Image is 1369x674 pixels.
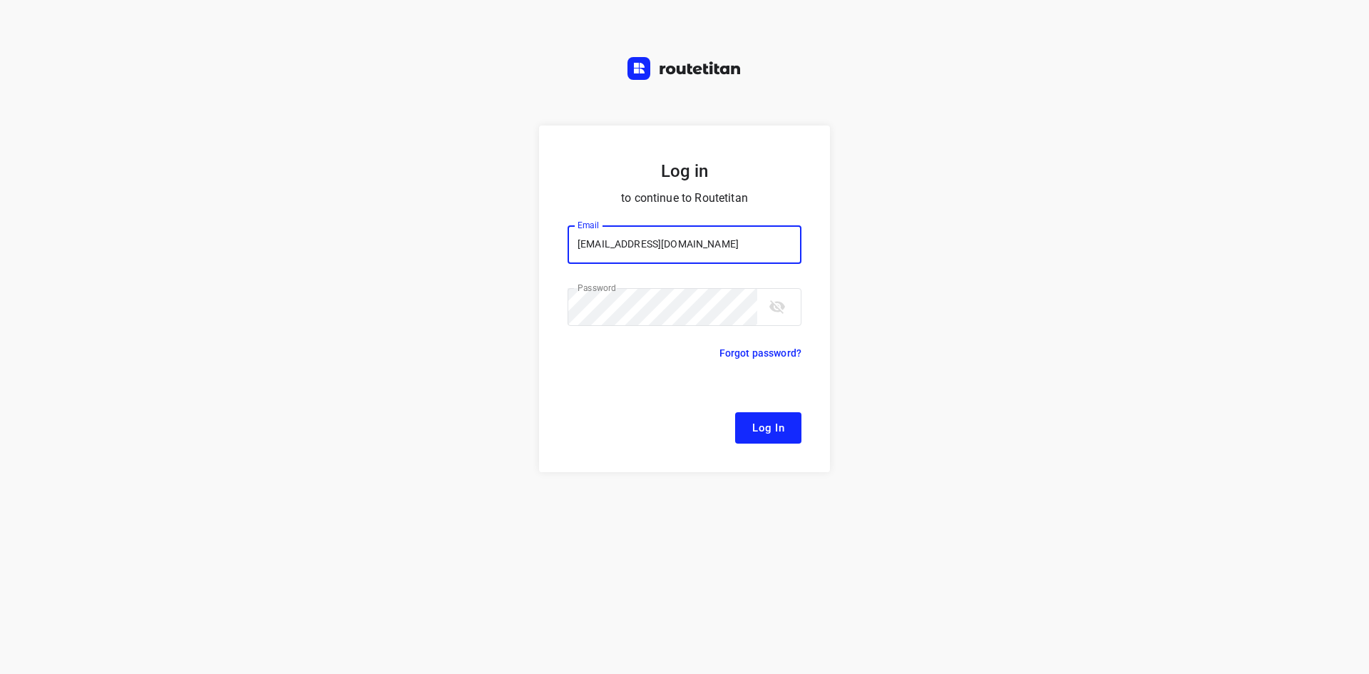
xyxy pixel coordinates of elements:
[568,188,801,208] p: to continue to Routetitan
[735,412,801,444] button: Log In
[568,160,801,183] h5: Log in
[763,292,791,321] button: toggle password visibility
[752,419,784,437] span: Log In
[719,344,801,362] p: Forgot password?
[627,57,742,80] img: Routetitan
